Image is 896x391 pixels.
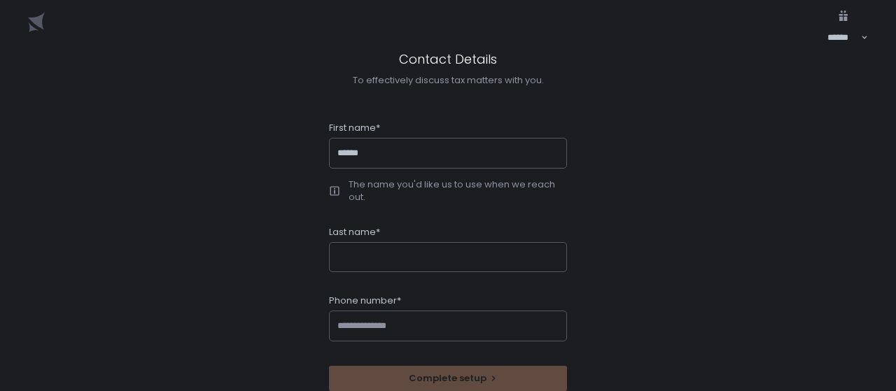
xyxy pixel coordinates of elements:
[349,178,567,204] div: The name you'd like us to use when we reach out.
[393,44,503,74] h1: Contact Details
[329,122,380,134] span: First name*
[329,294,401,307] span: Phone number*
[329,226,380,239] span: Last name*
[353,74,544,87] div: To effectively discuss tax matters with you.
